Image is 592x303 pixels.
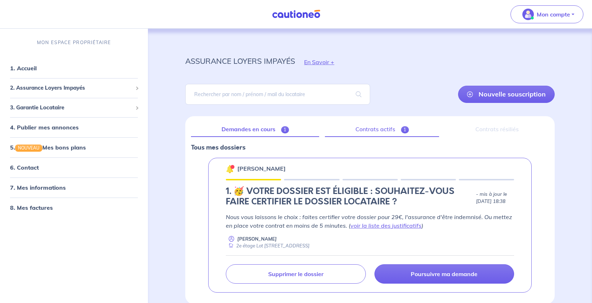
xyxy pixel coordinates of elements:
div: 8. Mes factures [3,200,145,215]
a: voir la liste des justificatifs [350,222,421,229]
p: Tous mes dossiers [191,143,549,152]
p: Poursuivre ma demande [411,270,477,278]
a: Contrats actifs1 [325,122,439,137]
a: 1. Accueil [10,65,37,72]
p: - mis à jour le [DATE] 18:38 [476,191,514,205]
div: 2. Assurance Loyers Impayés [3,81,145,95]
div: 1. Accueil [3,61,145,75]
img: illu_account_valid_menu.svg [522,9,534,20]
img: Cautioneo [269,10,323,19]
div: 5.NOUVEAUMes bons plans [3,140,145,155]
span: 2. Assurance Loyers Impayés [10,84,132,92]
div: 6. Contact [3,160,145,175]
span: 1 [401,126,409,133]
span: 1 [281,126,289,133]
p: Supprimer le dossier [268,270,323,278]
button: illu_account_valid_menu.svgMon compte [511,5,583,23]
span: search [347,84,370,104]
input: Rechercher par nom / prénom / mail du locataire [185,84,370,105]
img: 🔔 [226,165,234,173]
p: Nous vous laissons le choix : faites certifier votre dossier pour 29€, l'assurance d'être indemni... [226,213,514,230]
a: Supprimer le dossier [226,264,365,284]
span: 3. Garantie Locataire [10,103,132,112]
p: [PERSON_NAME] [237,164,286,173]
div: state: CERTIFICATION-CHOICE, Context: NEW,MAYBE-CERTIFICATE,ALONE,LESSOR-DOCUMENTS [226,186,514,210]
p: MON ESPACE PROPRIÉTAIRE [37,39,111,46]
div: 7. Mes informations [3,180,145,195]
a: 6. Contact [10,164,39,171]
div: 4. Publier mes annonces [3,120,145,134]
a: Poursuivre ma demande [374,264,514,284]
p: Mon compte [537,10,570,19]
a: 8. Mes factures [10,204,53,211]
a: 7. Mes informations [10,184,66,191]
a: 4. Publier mes annonces [10,124,79,131]
a: 5.NOUVEAUMes bons plans [10,144,86,151]
p: assurance loyers impayés [185,55,295,67]
h4: 1. 🥳 VOTRE DOSSIER EST ÉLIGIBLE : SOUHAITEZ-VOUS FAIRE CERTIFIER LE DOSSIER LOCATAIRE ? [226,186,473,207]
p: [PERSON_NAME] [237,236,277,242]
a: Demandes en cours1 [191,122,319,137]
button: En Savoir + [295,52,343,72]
div: 3. Garantie Locataire [3,100,145,114]
a: Nouvelle souscription [458,86,555,103]
div: 2e étage Lot [STREET_ADDRESS] [226,242,309,249]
